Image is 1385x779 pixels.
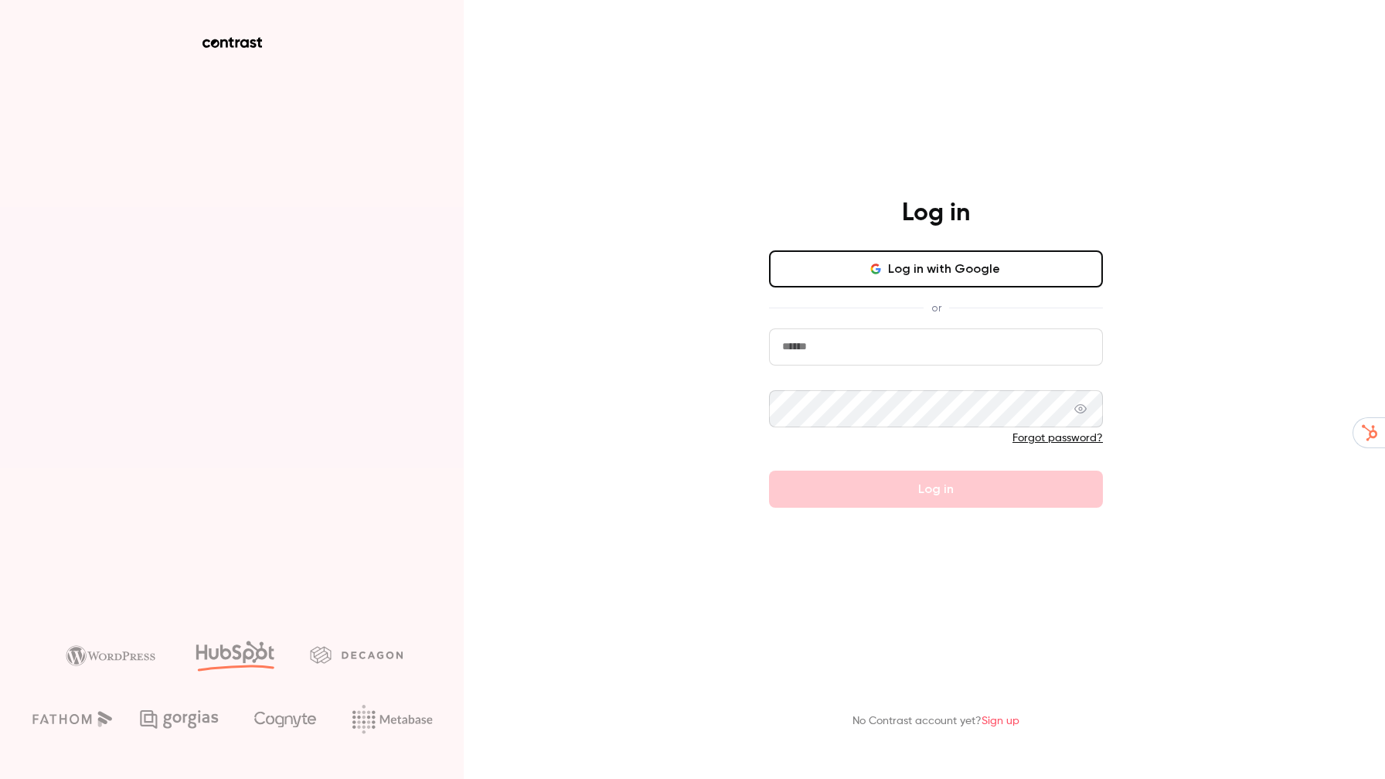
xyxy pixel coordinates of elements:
a: Sign up [982,716,1019,726]
button: Log in with Google [769,250,1103,287]
a: Forgot password? [1012,433,1103,444]
span: or [924,300,949,316]
h4: Log in [902,198,970,229]
p: No Contrast account yet? [852,713,1019,730]
img: decagon [310,646,403,663]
